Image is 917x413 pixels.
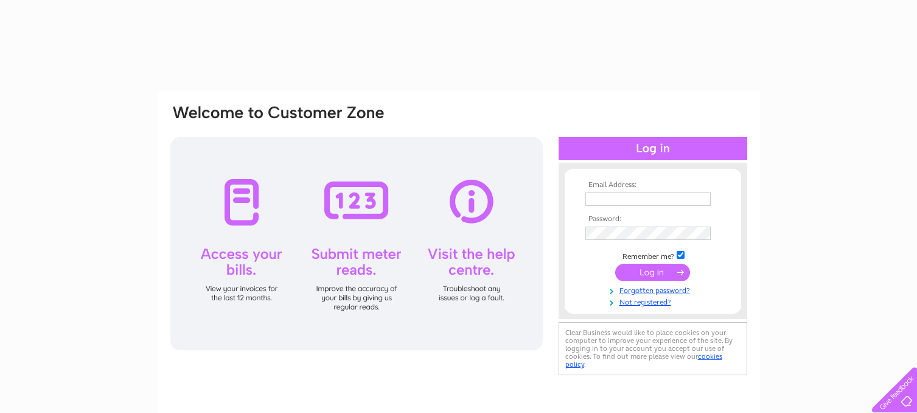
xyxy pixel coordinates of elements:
div: Clear Business would like to place cookies on your computer to improve your experience of the sit... [559,322,747,375]
img: npw-badge-icon-locked.svg [696,194,706,204]
input: Submit [615,264,690,281]
img: npw-badge-icon-locked.svg [696,228,706,238]
a: cookies policy [565,352,722,369]
th: Password: [582,215,723,224]
td: Remember me? [582,249,723,261]
a: Forgotten password? [585,284,723,295]
th: Email Address: [582,181,723,189]
a: Not registered? [585,295,723,307]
